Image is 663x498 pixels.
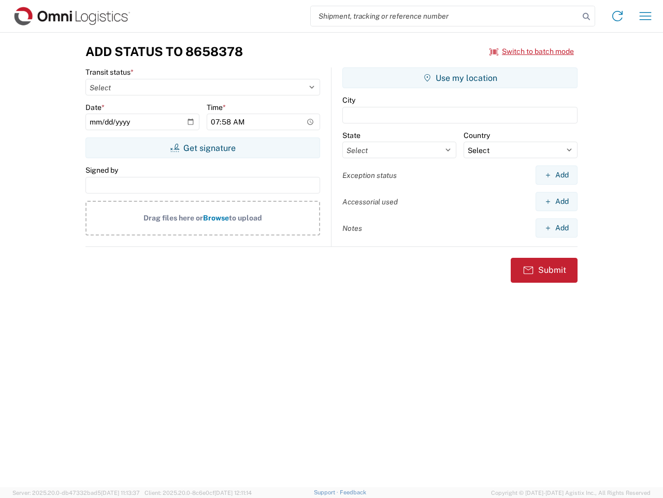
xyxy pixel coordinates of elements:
[85,44,243,59] h3: Add Status to 8658378
[85,165,118,175] label: Signed by
[342,197,398,206] label: Accessorial used
[511,258,578,283] button: Submit
[342,224,362,233] label: Notes
[143,214,203,222] span: Drag files here or
[207,103,226,112] label: Time
[203,214,229,222] span: Browse
[536,192,578,211] button: Add
[145,490,252,496] span: Client: 2025.20.0-8c6e0cf
[342,95,355,105] label: City
[489,43,574,60] button: Switch to batch mode
[464,131,490,140] label: Country
[101,490,140,496] span: [DATE] 11:13:37
[85,67,134,77] label: Transit status
[311,6,579,26] input: Shipment, tracking or reference number
[536,165,578,185] button: Add
[214,490,252,496] span: [DATE] 12:11:14
[342,67,578,88] button: Use my location
[342,171,397,180] label: Exception status
[12,490,140,496] span: Server: 2025.20.0-db47332bad5
[536,218,578,238] button: Add
[229,214,262,222] span: to upload
[85,103,105,112] label: Date
[314,489,340,495] a: Support
[85,137,320,158] button: Get signature
[491,488,651,497] span: Copyright © [DATE]-[DATE] Agistix Inc., All Rights Reserved
[340,489,366,495] a: Feedback
[342,131,361,140] label: State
